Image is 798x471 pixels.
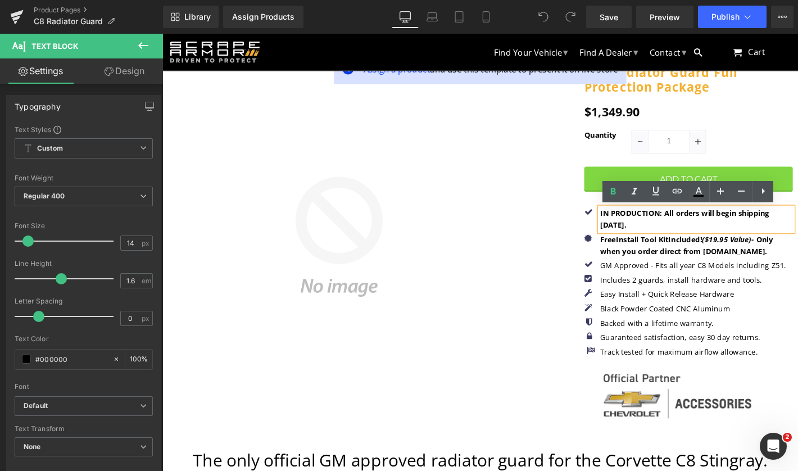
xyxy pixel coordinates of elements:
span: ▾ [504,13,509,26]
b: None [24,442,41,451]
span: em [142,277,151,284]
div: Text Styles [15,125,153,134]
a: New Library [163,6,219,28]
div: Font Size [15,222,153,230]
a: Laptop [419,6,446,28]
a: Find Your Vehicle▾ [351,8,437,29]
a: Contact▾ [517,8,563,29]
p: Track tested for maximum airflow allowance. [468,334,674,347]
p: Backed with a lifetime warranty. [468,304,674,316]
div: % [125,350,152,369]
span: px [142,315,151,322]
div: Font Weight [15,174,153,182]
div: Text Color [15,335,153,343]
a: Cart [602,11,670,30]
img: Scrape Armor [8,8,104,31]
span: 2 [783,433,792,442]
span: Library [184,12,211,22]
iframe: Intercom live chat [760,433,787,460]
span: $1,349.90 [451,65,510,92]
button: Undo [532,6,555,28]
b: Custom [37,144,63,153]
div: Text Transform [15,425,153,433]
p: The only official GM approved radiator guard for the Corvette C8 Stingray. [3,442,677,470]
a: Desktop [392,6,419,28]
div: Black Powder Coated CNC Aluminum [468,288,674,301]
a: Install Tool Kit [485,215,541,225]
span: ▾ [429,13,434,26]
a: Search [569,15,596,29]
div: Letter Spacing [15,297,153,305]
button: Publish [698,6,767,28]
a: Product Pages [34,6,163,15]
input: Color [35,353,107,365]
div: Typography [15,96,61,111]
span: Publish [711,12,740,21]
b: Free Included! - Only when you order direct from [DOMAIN_NAME]. [468,215,653,238]
label: Quantity [451,104,502,116]
p: Easy Install + Quick Release Hardware [468,273,674,285]
p: Guaranteed satisfaction, easy 30 day returns. [468,319,674,331]
i: Default [24,401,48,411]
a: Tablet [446,6,473,28]
button: Redo [559,6,582,28]
button: ADD TO CART [451,142,674,169]
span: Cart [624,13,661,30]
div: Font [15,383,153,391]
b: IN PRODUCTION: All orders will begin shipping [DATE]. [468,187,649,210]
button: More [771,6,794,28]
span: ▾ [555,13,560,26]
p: GM Approved - Fits all year C8 Models including Z51. [468,242,674,254]
div: Assign Products [232,12,294,21]
b: Regular 400 [24,192,65,200]
span: px [142,239,151,247]
span: Save [600,11,618,23]
a: Find A Dealer▾ [442,8,511,29]
span: Text Block [31,42,78,51]
div: Line Height [15,260,153,268]
a: Mobile [473,6,500,28]
span: Preview [650,11,680,23]
a: Z06 Radiator Guard Full Protection Package [451,34,674,65]
i: ($19.95 Value) [577,215,630,225]
a: Design [84,58,165,84]
span: ADD TO CART [532,150,594,161]
a: Preview [636,6,693,28]
span: C8 Radiator Guard [34,17,103,26]
p: Includes 2 guards, install hardware and tools. [468,257,674,270]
